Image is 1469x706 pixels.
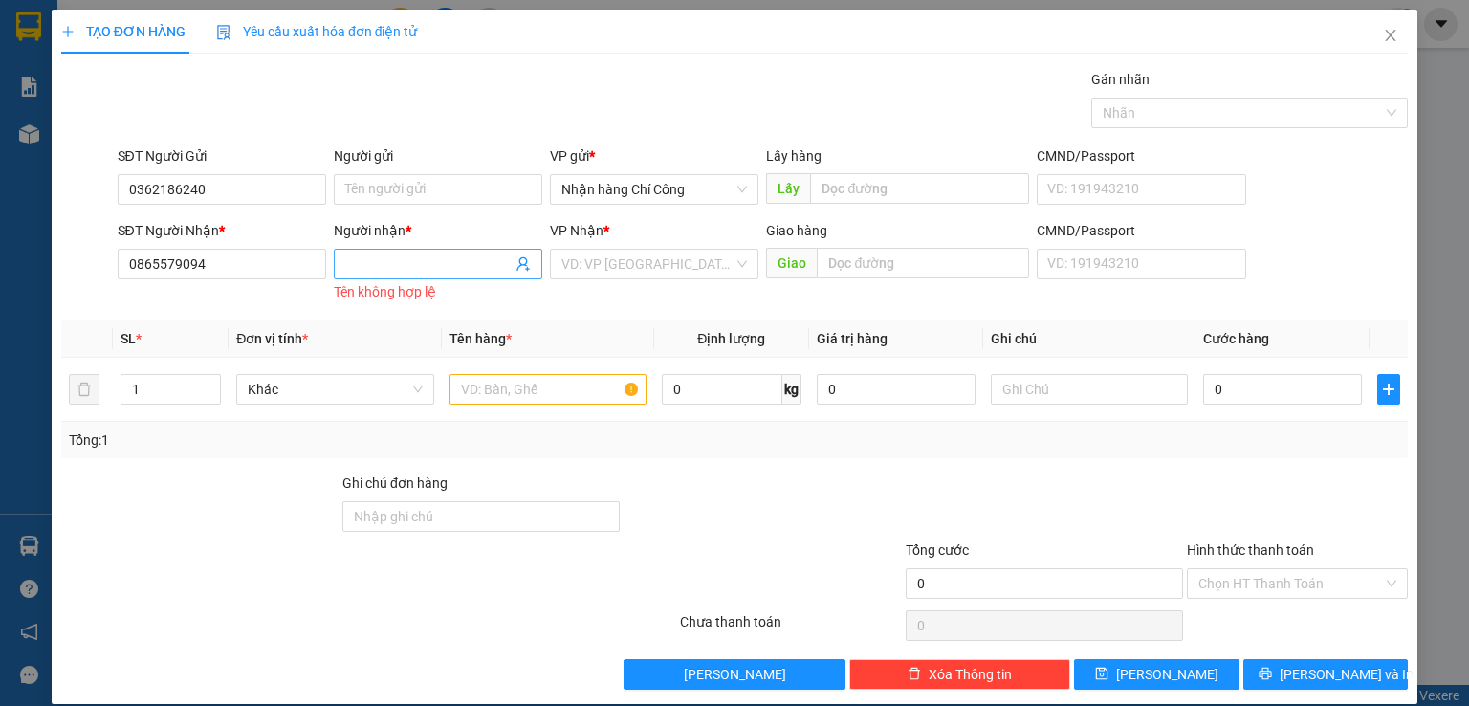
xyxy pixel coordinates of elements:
[110,12,271,36] b: [PERSON_NAME]
[1383,28,1398,43] span: close
[1364,10,1417,63] button: Close
[334,220,542,241] div: Người nhận
[849,659,1070,690] button: deleteXóa Thông tin
[983,320,1195,358] th: Ghi chú
[121,331,136,346] span: SL
[817,248,1029,278] input: Dọc đường
[61,25,75,38] span: plus
[334,281,542,303] div: Tên không hợp lệ
[1091,72,1150,87] label: Gán nhãn
[678,611,903,645] div: Chưa thanh toán
[908,667,921,682] span: delete
[216,24,418,39] span: Yêu cầu xuất hóa đơn điện tử
[817,374,976,405] input: 0
[110,70,125,85] span: phone
[906,542,969,558] span: Tổng cước
[766,173,810,204] span: Lấy
[1116,664,1218,685] span: [PERSON_NAME]
[810,173,1029,204] input: Dọc đường
[624,659,844,690] button: [PERSON_NAME]
[1377,374,1400,405] button: plus
[1037,220,1245,241] div: CMND/Passport
[1037,145,1245,166] div: CMND/Passport
[1280,664,1414,685] span: [PERSON_NAME] và In
[817,331,888,346] span: Giá trị hàng
[684,664,786,685] span: [PERSON_NAME]
[449,374,647,405] input: VD: Bàn, Ghế
[334,145,542,166] div: Người gửi
[236,331,308,346] span: Đơn vị tính
[61,24,186,39] span: TẠO ĐƠN HÀNG
[929,664,1012,685] span: Xóa Thông tin
[9,66,364,90] li: 02523854854
[216,25,231,40] img: icon
[69,430,568,451] div: Tổng: 1
[561,175,747,204] span: Nhận hàng Chí Công
[110,46,125,61] span: environment
[9,42,364,66] li: 01 [PERSON_NAME]
[515,256,531,272] span: user-add
[1243,659,1409,690] button: printer[PERSON_NAME] và In
[69,374,99,405] button: delete
[1259,667,1272,682] span: printer
[118,220,326,241] div: SĐT Người Nhận
[782,374,801,405] span: kg
[342,501,620,532] input: Ghi chú đơn hàng
[449,331,512,346] span: Tên hàng
[9,120,319,151] b: GỬI : Nhận hàng Chí Công
[342,475,448,491] label: Ghi chú đơn hàng
[1095,667,1108,682] span: save
[118,145,326,166] div: SĐT Người Gửi
[766,148,822,164] span: Lấy hàng
[1378,382,1399,397] span: plus
[550,223,603,238] span: VP Nhận
[766,248,817,278] span: Giao
[1187,542,1314,558] label: Hình thức thanh toán
[1074,659,1239,690] button: save[PERSON_NAME]
[9,9,104,104] img: logo.jpg
[766,223,827,238] span: Giao hàng
[1203,331,1269,346] span: Cước hàng
[550,145,758,166] div: VP gửi
[991,374,1188,405] input: Ghi Chú
[697,331,765,346] span: Định lượng
[248,375,422,404] span: Khác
